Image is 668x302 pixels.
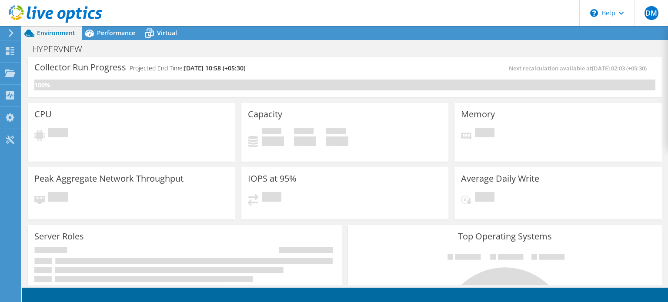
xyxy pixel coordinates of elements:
h4: 0 GiB [262,136,284,146]
h3: Peak Aggregate Network Throughput [34,174,184,183]
h4: 0 GiB [294,136,316,146]
h3: IOPS at 95% [248,174,297,183]
span: Pending [475,128,494,139]
span: DM [645,6,658,20]
span: Next recalculation available at [509,64,651,72]
span: Performance [97,29,135,37]
h4: Projected End Time: [130,63,245,73]
h3: Average Daily Write [461,174,539,183]
h3: CPU [34,110,52,119]
span: Pending [262,192,281,204]
h3: Top Operating Systems [354,232,655,241]
h4: 0 GiB [326,136,348,146]
span: [DATE] 02:03 (+05:30) [592,64,647,72]
span: [DATE] 10:58 (+05:30) [184,64,245,72]
span: Virtual [157,29,177,37]
h3: Memory [461,110,495,119]
span: Pending [48,128,68,139]
span: Used [262,128,281,136]
span: Free [294,128,314,136]
span: Pending [475,192,494,204]
h3: Capacity [248,110,282,119]
span: Pending [48,192,68,204]
h3: Server Roles [34,232,84,241]
span: Environment [37,29,75,37]
svg: \n [590,9,598,17]
h1: HYPERVNEW [28,44,96,54]
span: Total [326,128,346,136]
